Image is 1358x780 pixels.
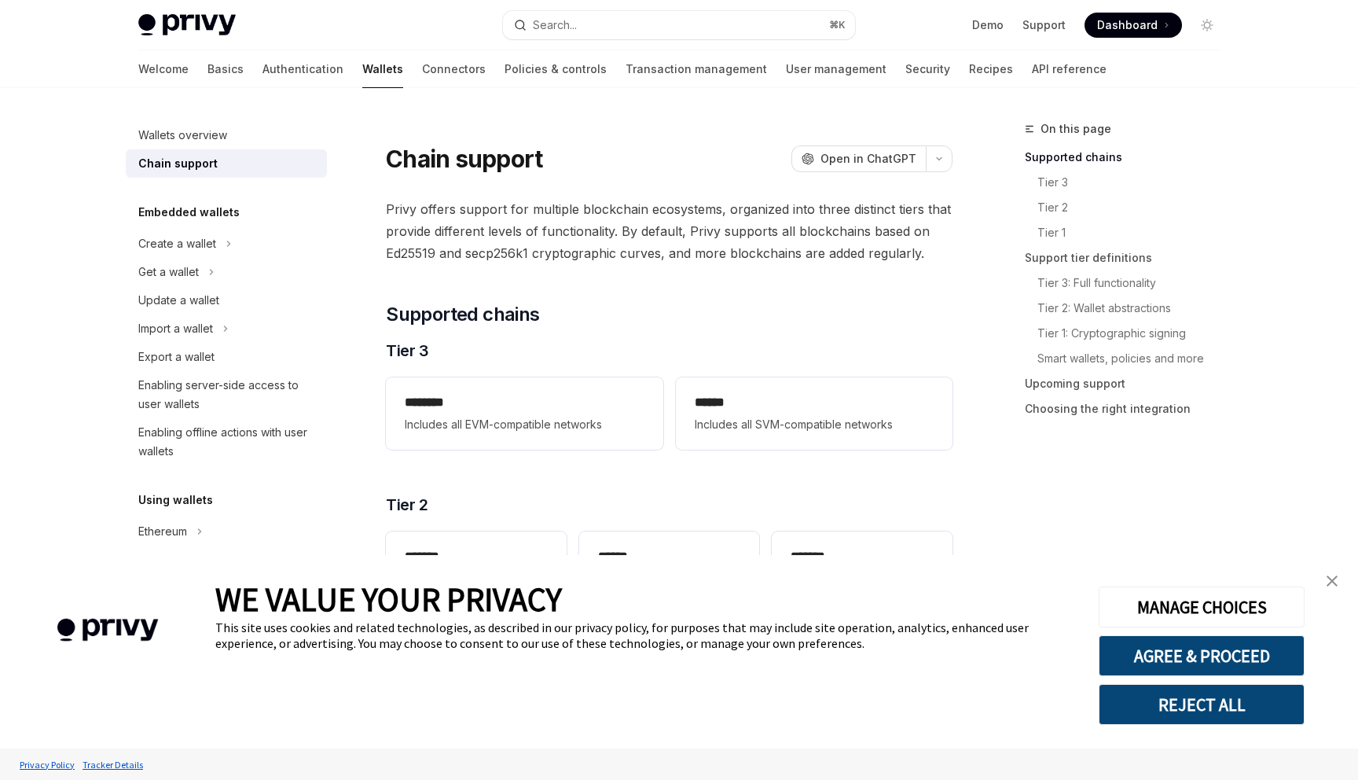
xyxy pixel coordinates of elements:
[138,154,218,173] div: Chain support
[1025,245,1232,270] a: Support tier definitions
[138,126,227,145] div: Wallets overview
[386,198,952,264] span: Privy offers support for multiple blockchain ecosystems, organized into three distinct tiers that...
[1037,195,1232,220] a: Tier 2
[1037,296,1232,321] a: Tier 2: Wallet abstractions
[533,16,577,35] div: Search...
[972,17,1004,33] a: Demo
[386,145,542,173] h1: Chain support
[138,522,187,541] div: Ethereum
[215,579,562,620] span: WE VALUE YOUR PRIVACY
[386,340,428,362] span: Tier 3
[138,263,199,281] div: Get a wallet
[138,203,240,222] h5: Embedded wallets
[1099,587,1305,627] button: MANAGE CHOICES
[626,50,767,88] a: Transaction management
[138,14,236,36] img: light logo
[138,319,213,338] div: Import a wallet
[1037,321,1232,346] a: Tier 1: Cryptographic signing
[126,343,327,371] a: Export a wallet
[138,376,317,414] div: Enabling server-side access to user wallets
[126,149,327,178] a: Chain support
[138,348,215,366] div: Export a wallet
[262,50,343,88] a: Authentication
[405,415,644,434] span: Includes all EVM-compatible networks
[138,50,189,88] a: Welcome
[1025,145,1232,170] a: Supported chains
[138,234,216,253] div: Create a wallet
[126,371,327,418] a: Enabling server-side access to user wallets
[1041,120,1111,138] span: On this page
[786,50,886,88] a: User management
[1099,635,1305,676] button: AGREE & PROCEED
[126,121,327,149] a: Wallets overview
[386,494,428,516] span: Tier 2
[138,423,317,461] div: Enabling offline actions with user wallets
[138,291,219,310] div: Update a wallet
[362,50,403,88] a: Wallets
[126,286,327,315] a: Update a wallet
[207,50,244,88] a: Basics
[676,377,952,450] a: **** *Includes all SVM-compatible networks
[422,50,486,88] a: Connectors
[1085,13,1182,38] a: Dashboard
[1022,17,1066,33] a: Support
[1037,346,1232,371] a: Smart wallets, policies and more
[1037,220,1232,245] a: Tier 1
[24,596,192,664] img: company logo
[138,550,174,569] div: Solana
[386,302,539,327] span: Supported chains
[1327,576,1338,587] img: close banner
[791,145,926,172] button: Open in ChatGPT
[829,19,846,31] span: ⌘ K
[503,11,855,39] button: Search...⌘K
[1316,565,1348,597] a: close banner
[386,377,662,450] a: **** ***Includes all EVM-compatible networks
[695,415,934,434] span: Includes all SVM-compatible networks
[969,50,1013,88] a: Recipes
[505,50,607,88] a: Policies & controls
[1037,270,1232,296] a: Tier 3: Full functionality
[1195,13,1220,38] button: Toggle dark mode
[1037,170,1232,195] a: Tier 3
[79,751,147,778] a: Tracker Details
[1032,50,1107,88] a: API reference
[905,50,950,88] a: Security
[1025,396,1232,421] a: Choosing the right integration
[1097,17,1158,33] span: Dashboard
[138,491,213,510] h5: Using wallets
[215,620,1075,651] div: This site uses cookies and related technologies, as described in our privacy policy, for purposes...
[820,151,916,167] span: Open in ChatGPT
[1025,371,1232,396] a: Upcoming support
[1099,684,1305,725] button: REJECT ALL
[16,751,79,778] a: Privacy Policy
[126,418,327,465] a: Enabling offline actions with user wallets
